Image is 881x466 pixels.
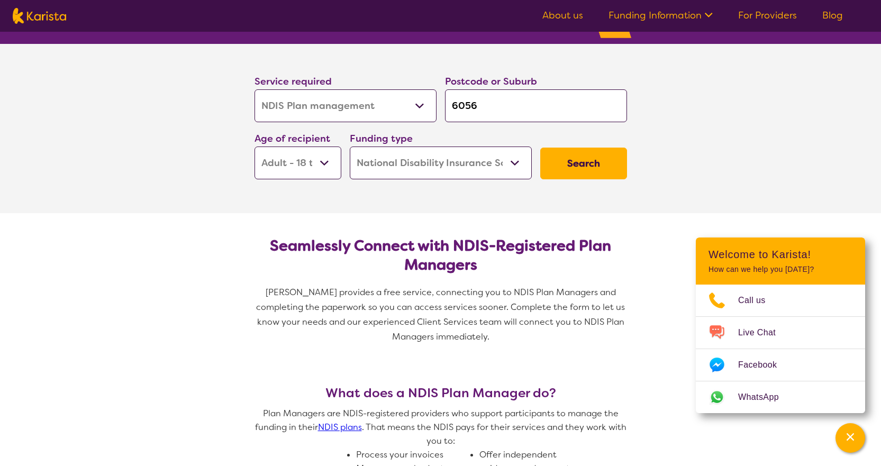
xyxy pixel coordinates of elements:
a: Blog [822,9,843,22]
h2: Welcome to Karista! [709,248,852,261]
span: [PERSON_NAME] provides a free service, connecting you to NDIS Plan Managers and completing the pa... [256,287,627,342]
label: Service required [255,75,332,88]
img: Karista logo [13,8,66,24]
a: Funding Information [608,9,713,22]
div: Channel Menu [696,237,865,413]
label: Funding type [350,132,413,145]
a: Web link opens in a new tab. [696,381,865,413]
a: For Providers [738,9,797,22]
p: How can we help you [DATE]? [709,265,852,274]
input: Type [445,89,627,122]
button: Search [540,148,627,179]
span: Live Chat [738,325,788,341]
span: Facebook [738,357,789,373]
h3: What does a NDIS Plan Manager do? [250,386,631,400]
ul: Choose channel [696,285,865,413]
label: Postcode or Suburb [445,75,537,88]
label: Age of recipient [255,132,330,145]
span: Call us [738,293,778,308]
h2: Seamlessly Connect with NDIS-Registered Plan Managers [263,236,619,275]
a: About us [542,9,583,22]
a: NDIS plans [318,422,362,433]
span: WhatsApp [738,389,792,405]
li: Process your invoices [356,448,471,462]
p: Plan Managers are NDIS-registered providers who support participants to manage the funding in the... [250,407,631,448]
button: Channel Menu [835,423,865,453]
